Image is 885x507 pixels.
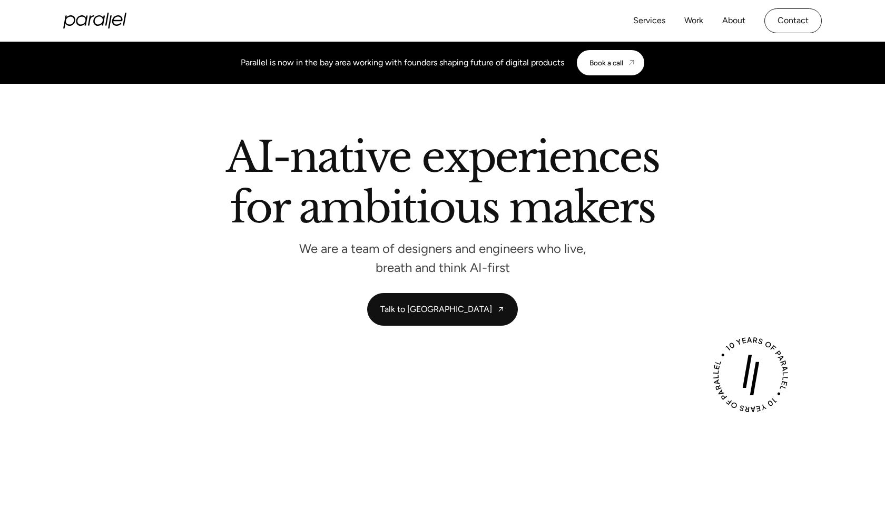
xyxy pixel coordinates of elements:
[284,244,601,272] p: We are a team of designers and engineers who live, breath and think AI-first
[577,50,644,75] a: Book a call
[633,13,665,28] a: Services
[63,13,126,28] a: home
[722,13,745,28] a: About
[627,58,636,67] img: CTA arrow image
[142,136,743,233] h2: AI-native experiences for ambitious makers
[764,8,822,33] a: Contact
[684,13,703,28] a: Work
[241,56,564,69] div: Parallel is now in the bay area working with founders shaping future of digital products
[589,58,623,67] div: Book a call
